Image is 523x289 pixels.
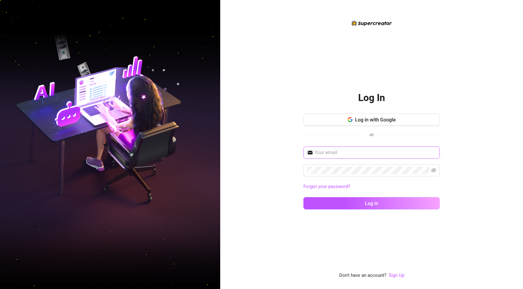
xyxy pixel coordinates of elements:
[303,197,440,209] button: Log in
[431,168,436,173] span: eye-invisible
[365,200,378,206] span: Log in
[355,117,396,123] span: Log in with Google
[314,149,436,156] input: Your email
[369,132,374,137] span: or
[389,272,404,279] a: Sign Up
[303,183,440,190] a: Forgot your password?
[303,114,440,126] button: Log in with Google
[303,184,350,189] a: Forgot your password?
[351,20,392,26] img: logo-BBDzfeDw.svg
[358,92,385,104] h2: Log In
[339,272,386,279] span: Don't have an account?
[389,273,404,278] a: Sign Up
